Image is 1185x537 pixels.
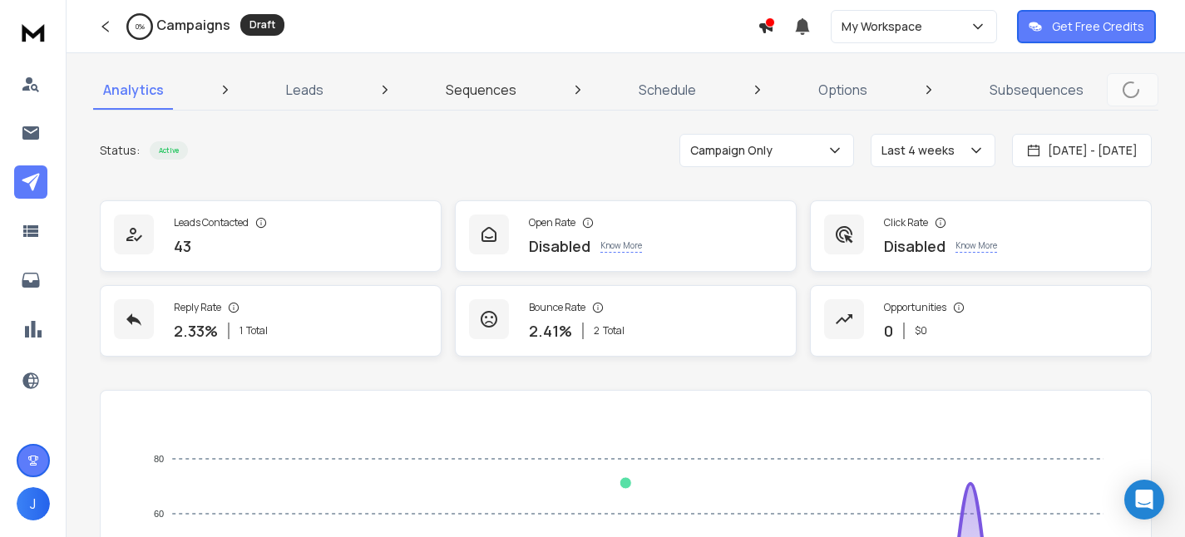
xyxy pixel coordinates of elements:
[810,285,1152,357] a: Opportunities0$0
[174,216,249,229] p: Leads Contacted
[594,324,600,337] span: 2
[17,487,50,520] button: J
[690,142,779,159] p: Campaign Only
[529,216,575,229] p: Open Rate
[103,80,164,100] p: Analytics
[100,285,442,357] a: Reply Rate2.33%1Total
[17,17,50,47] img: logo
[884,319,893,342] p: 0
[436,70,526,110] a: Sequences
[455,285,797,357] a: Bounce Rate2.41%2Total
[1124,480,1164,520] div: Open Intercom Messenger
[240,14,284,36] div: Draft
[154,509,164,519] tspan: 60
[529,301,585,314] p: Bounce Rate
[446,80,516,100] p: Sequences
[881,142,961,159] p: Last 4 weeks
[818,80,867,100] p: Options
[884,301,946,314] p: Opportunities
[884,234,946,258] p: Disabled
[639,80,696,100] p: Schedule
[810,200,1152,272] a: Click RateDisabledKnow More
[276,70,333,110] a: Leads
[156,15,230,35] h1: Campaigns
[150,141,188,160] div: Active
[1017,10,1156,43] button: Get Free Credits
[808,70,877,110] a: Options
[1052,18,1144,35] p: Get Free Credits
[246,324,268,337] span: Total
[239,324,243,337] span: 1
[455,200,797,272] a: Open RateDisabledKnow More
[629,70,706,110] a: Schedule
[100,142,140,159] p: Status:
[980,70,1094,110] a: Subsequences
[154,454,164,464] tspan: 80
[1012,134,1152,167] button: [DATE] - [DATE]
[955,239,997,253] p: Know More
[100,200,442,272] a: Leads Contacted43
[174,301,221,314] p: Reply Rate
[600,239,642,253] p: Know More
[990,80,1084,100] p: Subsequences
[174,234,191,258] p: 43
[884,216,928,229] p: Click Rate
[174,319,218,342] p: 2.33 %
[529,234,590,258] p: Disabled
[286,80,323,100] p: Leads
[93,70,174,110] a: Analytics
[603,324,625,337] span: Total
[136,22,145,32] p: 0 %
[915,324,927,337] p: $ 0
[842,18,929,35] p: My Workspace
[529,319,572,342] p: 2.41 %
